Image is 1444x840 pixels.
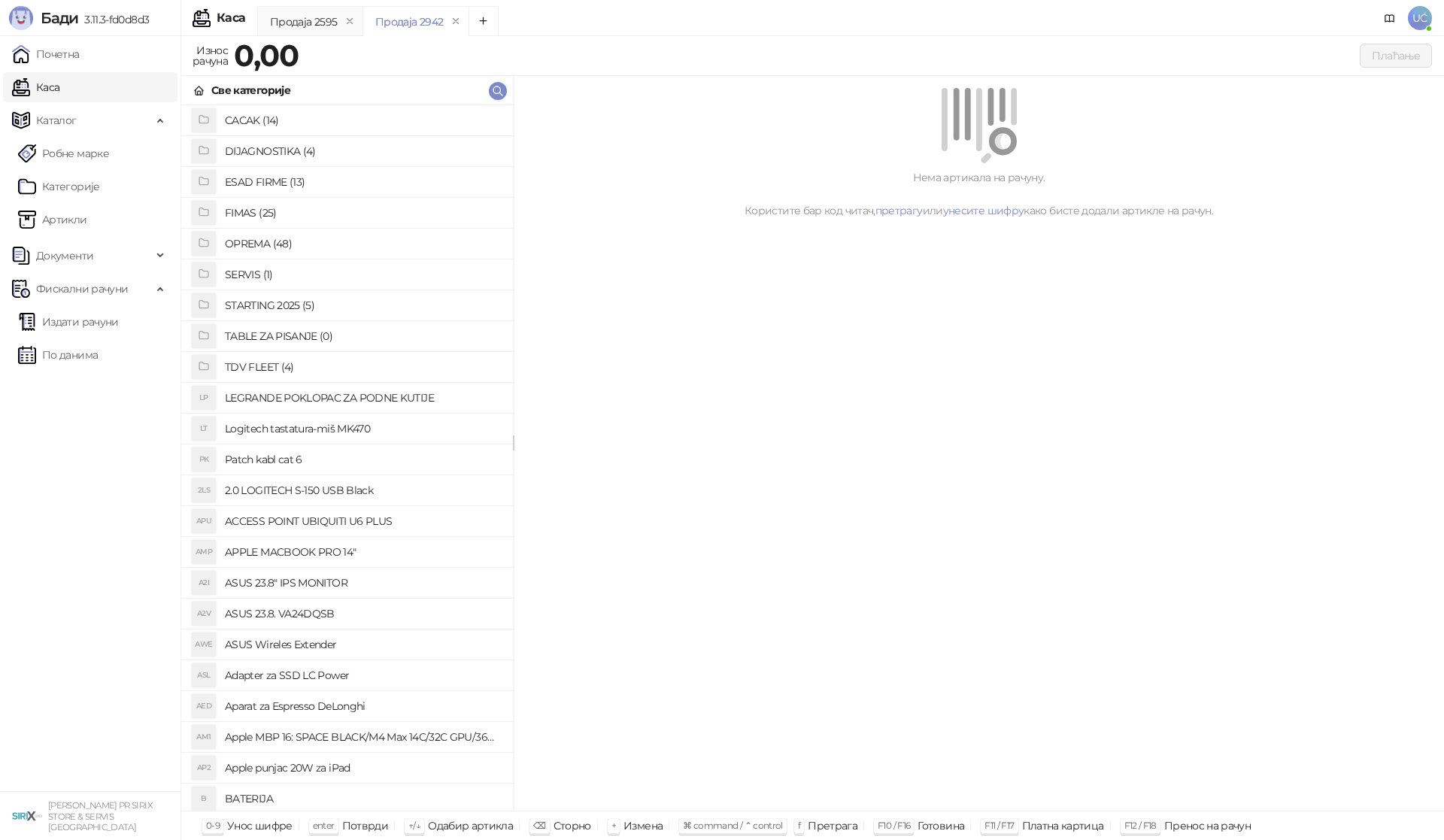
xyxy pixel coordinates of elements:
span: Документи [36,241,93,271]
h4: Adapter za SSD LC Power [225,663,501,687]
h4: Aparat za Espresso DeLonghi [225,694,501,718]
div: Готовина [918,816,964,835]
span: 3.11.3-fd0d8d3 [78,13,149,26]
div: PK [192,447,216,472]
img: 64x64-companyLogo-cb9a1907-c9b0-4601-bb5e-5084e694c383.png [12,801,42,831]
button: Add tab [469,6,499,36]
div: Унос шифре [227,816,293,835]
div: Измена [623,816,663,835]
div: Продаја 2595 [270,14,337,30]
span: F12 / F18 [1124,820,1157,831]
h4: FIMAS (25) [225,201,501,225]
span: 0-9 [206,820,220,831]
button: remove [340,15,359,28]
h4: Logitech tastatura-miš MK470 [225,417,501,441]
h4: CACAK (14) [225,108,501,132]
span: Каталог [36,105,77,135]
div: AED [192,694,216,718]
div: 2LS [192,478,216,502]
h4: ESAD FIRME (13) [225,170,501,194]
strong: 0,00 [234,37,299,74]
h4: ASUS 23.8. VA24DQSB [225,602,501,626]
a: унесите шифру [943,204,1024,217]
h4: ASUS Wireles Extender [225,632,501,657]
span: F11 / F17 [984,820,1014,831]
h4: LEGRANDE POKLOPAC ZA PODNE KUTIJE [225,386,501,410]
div: LT [192,417,216,441]
div: A2V [192,602,216,626]
span: ⌘ command / ⌃ control [683,820,783,831]
div: Потврди [342,816,389,835]
h4: STARTING 2025 (5) [225,293,501,317]
div: Нема артикала на рачуну. Користите бар код читач, или како бисте додали артикле на рачун. [532,169,1426,219]
div: Пренос на рачун [1164,816,1251,835]
span: Фискални рачуни [36,274,128,304]
h4: 2.0 LOGITECH S-150 USB Black [225,478,501,502]
h4: ACCESS POINT UBIQUITI U6 PLUS [225,509,501,533]
div: AM1 [192,725,216,749]
div: Каса [217,12,245,24]
div: Сторно [554,816,591,835]
div: Све категорије [211,82,290,99]
div: B [192,787,216,811]
h4: TABLE ZA PISANJE (0) [225,324,501,348]
div: APU [192,509,216,533]
span: f [798,820,800,831]
a: Категорије [18,171,100,202]
h4: BATERIJA [225,787,501,811]
div: Износ рачуна [190,41,231,71]
span: enter [313,820,335,831]
div: A2I [192,571,216,595]
h4: Apple punjac 20W za iPad [225,756,501,780]
h4: TDV FLEET (4) [225,355,501,379]
h4: OPREMA (48) [225,232,501,256]
button: remove [446,15,466,28]
span: ⌫ [533,820,545,831]
span: F10 / F16 [878,820,910,831]
span: ↑/↓ [408,820,420,831]
h4: ASUS 23.8" IPS MONITOR [225,571,501,595]
a: По данима [18,340,98,370]
div: ASL [192,663,216,687]
a: претрагу [875,204,923,217]
div: AMP [192,540,216,564]
div: Продаја 2942 [375,14,443,30]
div: AWE [192,632,216,657]
h4: DIJAGNOSTIKA (4) [225,139,501,163]
h4: Apple MBP 16: SPACE BLACK/M4 Max 14C/32C GPU/36GB/1T-ZEE [225,725,501,749]
h4: APPLE MACBOOK PRO 14" [225,540,501,564]
h4: Patch kabl cat 6 [225,447,501,472]
img: Logo [9,6,33,30]
a: Робне марке [18,138,109,168]
span: Бади [41,9,78,27]
div: LP [192,386,216,410]
div: AP2 [192,756,216,780]
span: UĆ [1408,6,1432,30]
a: Издати рачуни [18,307,119,337]
div: grid [181,105,513,811]
div: Платна картица [1022,816,1104,835]
small: [PERSON_NAME] PR SIRIX STORE & SERVIS [GEOGRAPHIC_DATA] [48,800,153,832]
div: Одабир артикла [428,816,513,835]
button: Плаћање [1360,44,1432,68]
a: Почетна [12,39,80,69]
span: + [611,820,616,831]
a: Документација [1378,6,1402,30]
a: Каса [12,72,59,102]
h4: SERVIS (1) [225,262,501,287]
a: ArtikliАртикли [18,205,87,235]
div: Претрага [808,816,857,835]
